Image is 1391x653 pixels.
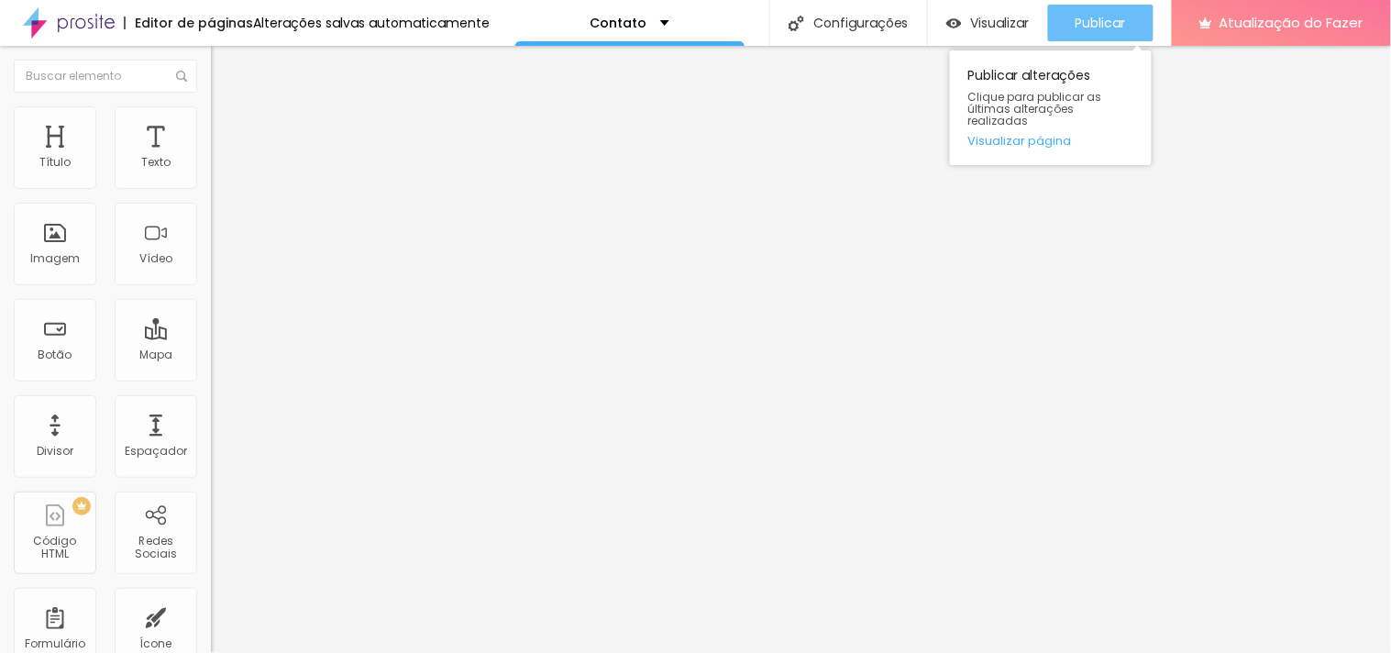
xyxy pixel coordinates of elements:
[139,347,172,362] font: Mapa
[39,347,72,362] font: Botão
[34,533,77,561] font: Código HTML
[968,135,1133,147] a: Visualizar página
[135,14,253,32] font: Editor de páginas
[30,250,80,266] font: Imagem
[1220,13,1363,32] font: Atualização do Fazer
[176,71,187,82] img: Ícone
[253,14,490,32] font: Alterações salvas automaticamente
[928,5,1048,41] button: Visualizar
[39,154,71,170] font: Título
[14,60,197,93] input: Buscar elemento
[1076,14,1126,32] font: Publicar
[211,46,1391,653] iframe: Editor
[971,14,1030,32] font: Visualizar
[813,14,909,32] font: Configurações
[141,154,171,170] font: Texto
[946,16,962,31] img: view-1.svg
[125,443,187,459] font: Espaçador
[25,636,85,651] font: Formulário
[968,89,1102,128] font: Clique para publicar as últimas alterações realizadas
[968,66,1091,84] font: Publicar alterações
[139,250,172,266] font: Vídeo
[789,16,804,31] img: Ícone
[135,533,177,561] font: Redes Sociais
[37,443,73,459] font: Divisor
[590,14,646,32] font: Contato
[1048,5,1154,41] button: Publicar
[140,636,172,651] font: Ícone
[968,132,1072,149] font: Visualizar página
